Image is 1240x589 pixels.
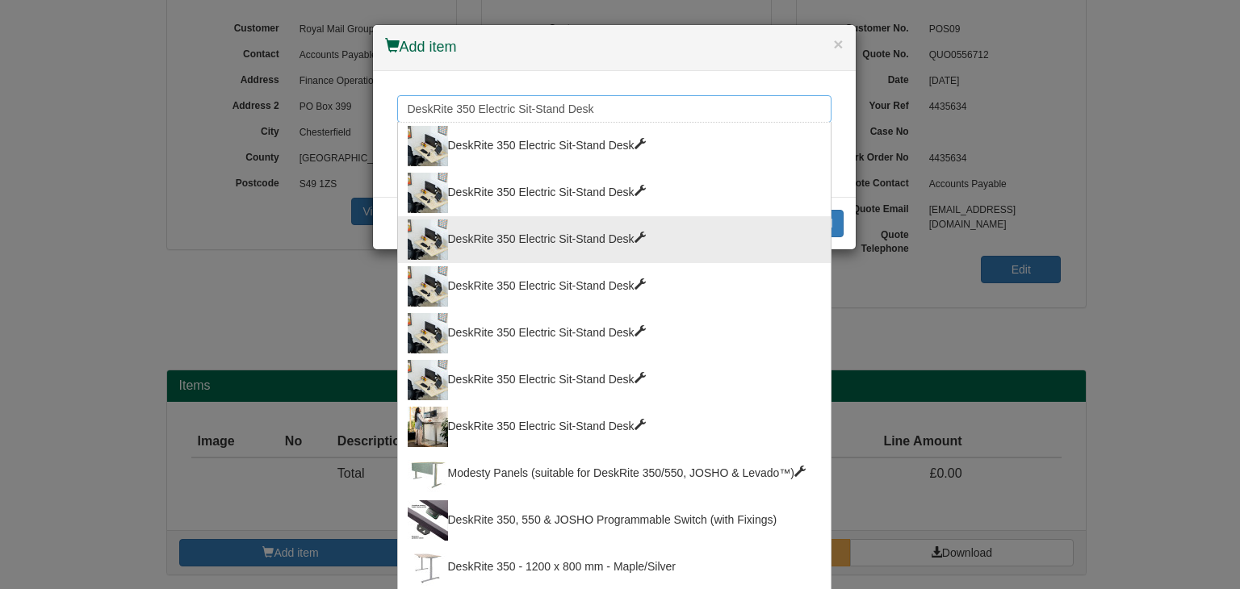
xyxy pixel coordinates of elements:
[408,173,448,213] img: deskrite-350_ash_lifestyle-2_1.jpg
[408,126,448,166] img: deskrite-350_ash_lifestyle-2_1.jpg
[408,360,448,400] img: deskrite-350_ash_lifestyle-2_4.jpg
[408,500,821,541] div: DeskRite 350, 550 & JOSHO Programmable Switch (with Fixings)
[408,173,821,213] div: DeskRite 350 Electric Sit-Stand Desk
[833,36,843,52] button: ×
[408,266,448,307] img: deskrite-350_ash_lifestyle-2_3.jpg
[397,95,832,123] input: Search for a product
[408,453,448,494] img: deskrite-modesty-panel_2.jpg
[408,407,821,447] div: DeskRite 350 Electric Sit-Stand Desk
[408,219,448,260] img: deskrite-350_ash_lifestyle-2_5.jpg
[408,313,821,353] div: DeskRite 350 Electric Sit-Stand Desk
[408,266,821,307] div: DeskRite 350 Electric Sit-Stand Desk
[408,500,448,541] img: josho-switches_new_1.jpg
[408,547,448,587] img: deskrite350-maple-top-sliver-frame-image-3-with-standard-switch_3.jpg
[408,126,821,166] div: DeskRite 350 Electric Sit-Stand Desk
[408,313,448,353] img: deskrite-350_ash_lifestyle-2_4.jpg
[408,407,448,447] img: josho-desk_white_lifestyle-10.jpg
[408,547,821,587] div: DeskRite 350 - 1200 x 800 mm - Maple/Silver
[408,219,821,260] div: DeskRite 350 Electric Sit-Stand Desk
[385,37,844,58] h4: Add item
[408,453,821,494] div: Modesty Panels (suitable for DeskRite 350/550, JOSHO & Levado™)
[408,360,821,400] div: DeskRite 350 Electric Sit-Stand Desk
